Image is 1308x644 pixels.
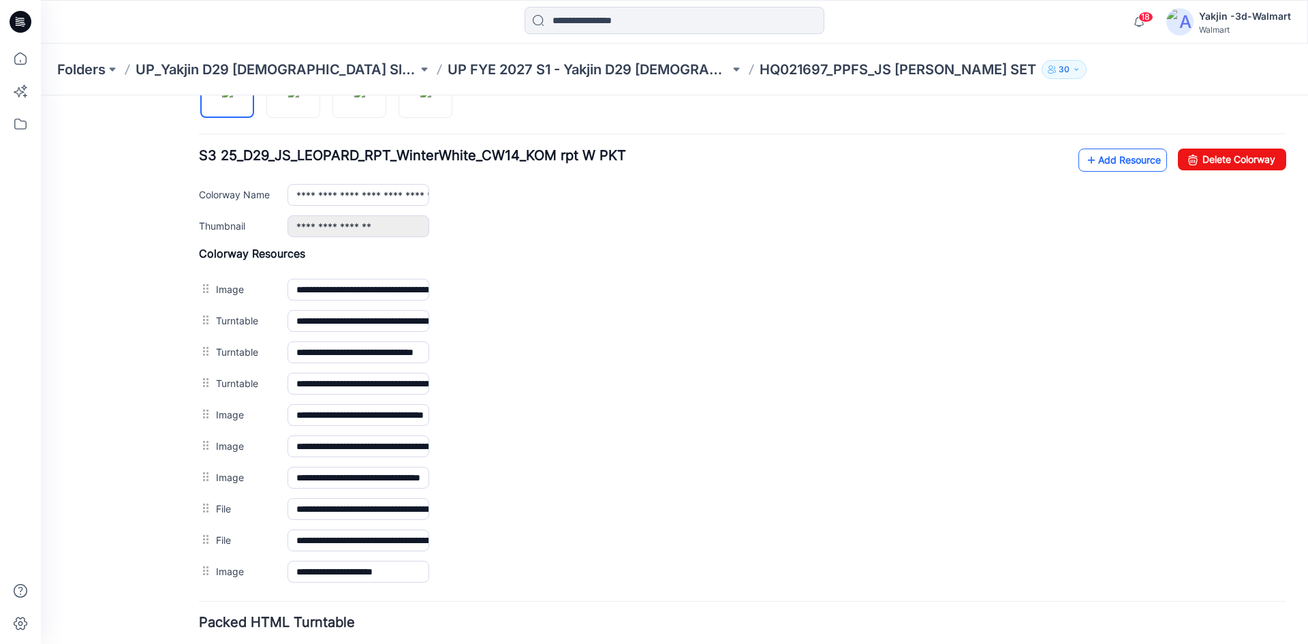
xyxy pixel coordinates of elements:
a: Folders [57,60,106,79]
a: UP_Yakjin D29 [DEMOGRAPHIC_DATA] Sleep [136,60,418,79]
label: Image [175,311,233,326]
p: HQ021697_PPFS_JS [PERSON_NAME] SET [760,60,1036,79]
label: File [175,405,233,420]
p: 30 [1059,62,1070,77]
iframe: edit-style [41,95,1308,644]
label: Image [175,374,233,389]
h4: Colorway Resources [158,151,1245,165]
span: 18 [1138,12,1153,22]
label: Image [175,343,233,358]
label: Image [175,468,233,483]
label: Turntable [175,217,233,232]
img: avatar [1166,8,1194,35]
label: Thumbnail [158,123,233,138]
h4: Packed HTML Turntable [158,521,1245,534]
label: Image [175,186,233,201]
a: UP FYE 2027 S1 - Yakjin D29 [DEMOGRAPHIC_DATA] Sleepwear [448,60,730,79]
button: 30 [1042,60,1087,79]
label: Turntable [175,280,233,295]
div: Yakjin -3d-Walmart [1199,8,1291,25]
div: Walmart [1199,25,1291,35]
label: Turntable [175,249,233,264]
label: File [175,437,233,452]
